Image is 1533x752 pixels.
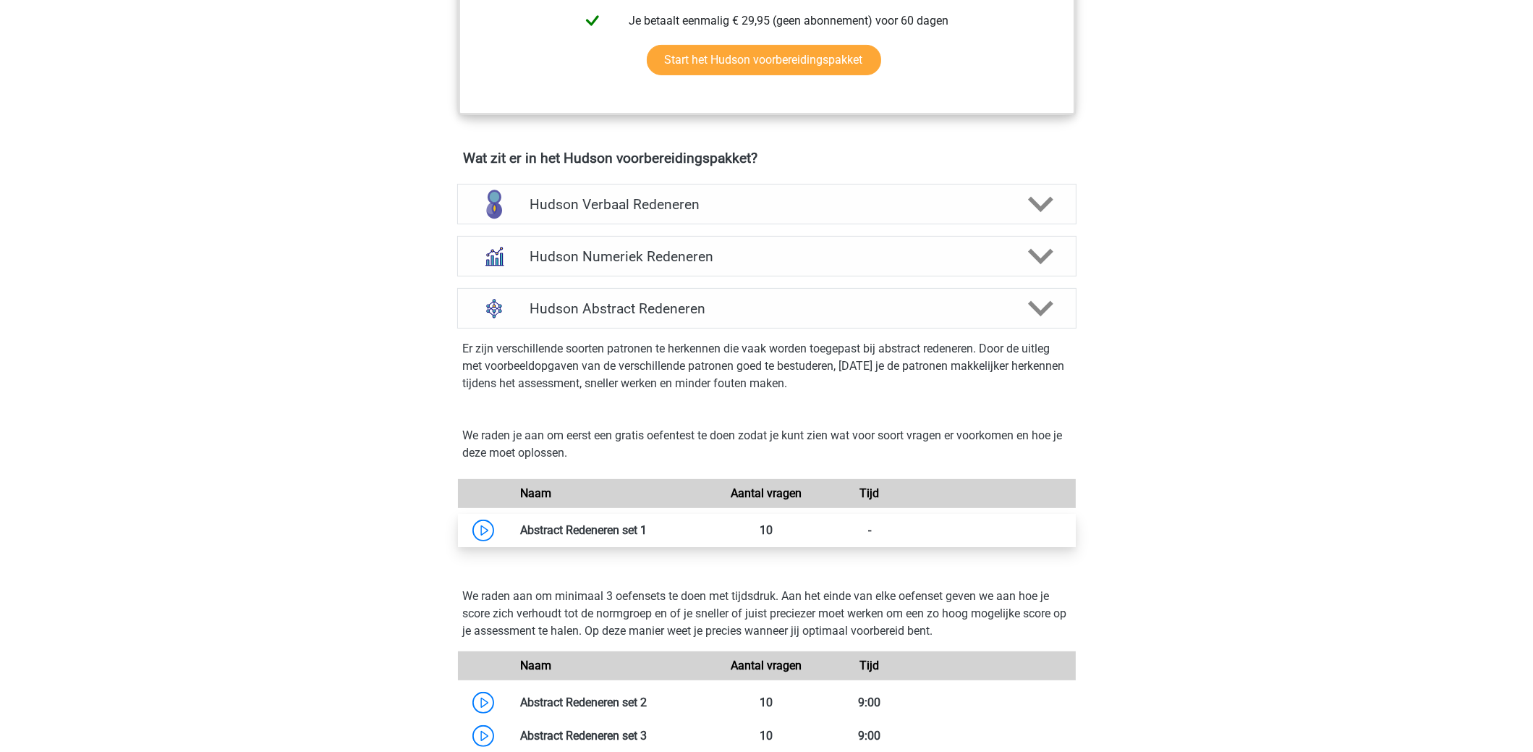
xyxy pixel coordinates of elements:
[509,522,715,539] div: Abstract Redeneren set 1
[715,657,818,675] div: Aantal vragen
[463,588,1071,640] p: We raden aan om minimaal 3 oefensets te doen met tijdsdruk. Aan het einde van elke oefenset geven...
[475,237,513,275] img: numeriek redeneren
[451,184,1082,224] a: verbaal redeneren Hudson Verbaal Redeneren
[509,485,715,502] div: Naam
[530,196,1003,213] h4: Hudson Verbaal Redeneren
[451,236,1082,276] a: numeriek redeneren Hudson Numeriek Redeneren
[715,485,818,502] div: Aantal vragen
[818,657,921,675] div: Tijd
[475,185,513,223] img: verbaal redeneren
[464,150,1070,166] h4: Wat zit er in het Hudson voorbereidingspakket?
[818,485,921,502] div: Tijd
[530,248,1003,265] h4: Hudson Numeriek Redeneren
[509,727,715,745] div: Abstract Redeneren set 3
[475,290,513,327] img: abstract redeneren
[463,340,1071,392] p: Er zijn verschillende soorten patronen te herkennen die vaak worden toegepast bij abstract redene...
[509,657,715,675] div: Naam
[509,694,715,711] div: Abstract Redeneren set 2
[463,427,1071,462] p: We raden je aan om eerst een gratis oefentest te doen zodat je kunt zien wat voor soort vragen er...
[647,45,881,75] a: Start het Hudson voorbereidingspakket
[530,300,1003,317] h4: Hudson Abstract Redeneren
[451,288,1082,329] a: abstract redeneren Hudson Abstract Redeneren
